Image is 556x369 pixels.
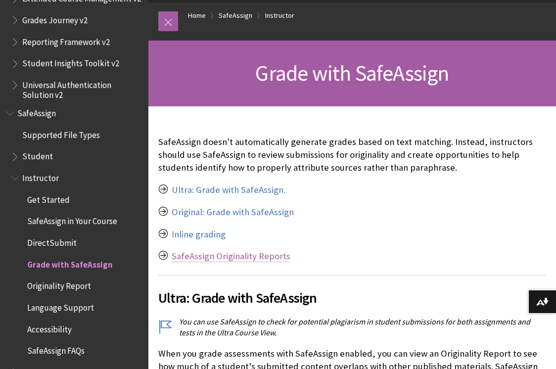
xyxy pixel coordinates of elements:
[188,9,206,22] a: Home
[22,34,110,47] span: Reporting Framework v2
[27,278,91,291] span: Originality Report
[158,287,546,308] span: Ultra: Grade with SafeAssign
[22,77,141,100] span: Universal Authentication Solution v2
[22,170,59,183] span: Instructor
[27,343,85,356] span: SafeAssign FAQs
[27,256,113,270] span: Grade with SafeAssign
[172,206,294,218] a: Original: Grade with SafeAssign
[158,316,546,338] p: You can use SafeAssign to check for potential plagiarism in student submissions for both assignme...
[27,191,70,205] span: Get Started
[172,229,226,240] a: Inline grading
[172,250,290,262] a: SafeAssign Originality Reports
[22,12,88,25] span: Grades Journey v2
[158,136,546,175] p: SafeAssign doesn't automatically generate grades based on text matching. Instead, instructors sho...
[27,234,77,248] span: DirectSubmit
[22,127,100,140] span: Supported File Types
[17,105,56,118] span: SafeAssign
[27,321,72,334] span: Accessibility
[22,55,119,69] span: Student Insights Toolkit v2
[255,59,449,87] span: Grade with SafeAssign
[22,148,53,162] span: Student
[265,9,294,22] a: Instructor
[219,9,252,22] a: SafeAssign
[27,299,94,313] span: Language Support
[172,184,285,196] a: Ultra: Grade with SafeAssign.
[27,213,117,227] span: SafeAssign in Your Course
